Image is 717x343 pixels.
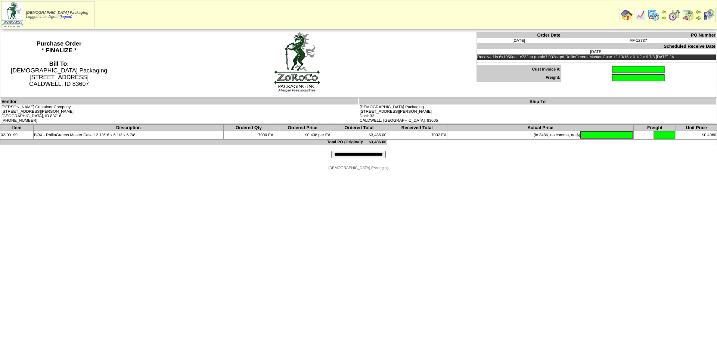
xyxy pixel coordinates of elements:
[331,131,387,140] td: $3,486.00
[477,38,561,43] td: [DATE]
[328,166,388,170] span: [DEMOGRAPHIC_DATA] Packaging
[561,32,716,38] th: PO Number
[0,140,387,145] td: Total PO (Original): $3,486.00
[274,125,331,131] th: Ordered Price
[359,99,716,105] th: Ship To
[477,49,716,54] td: [DATE]
[634,125,676,131] th: Freight
[26,11,89,15] span: [DEMOGRAPHIC_DATA] Packaging
[477,54,716,60] td: Received in 6x1050ea 1x732ea (total=7,032ea)of RollinGreens Master Case 12 13/16 x 6 1/2 x 6 7/8 ...
[49,61,69,67] strong: Bill To:
[2,2,23,27] img: zoroco-logo-small.webp
[477,43,716,49] th: Scheduled Receive Date
[477,74,561,82] td: Freight:
[274,131,331,140] td: $0.498 per EA
[359,105,716,124] td: [DEMOGRAPHIC_DATA] Packaging [STREET_ADDRESS][PERSON_NAME] Dock 32 CALDWELL, [GEOGRAPHIC_DATA]. 8...
[11,61,107,87] span: [DEMOGRAPHIC_DATA] Packaging [STREET_ADDRESS] CALDWELL, ID 83607
[561,38,716,43] td: AF-12737
[676,125,717,131] th: Unit Price
[331,125,387,131] th: Ordered Total
[223,125,274,131] th: Ordered Qty
[26,11,89,19] span: Logged in as Dgroth
[661,15,667,21] img: arrowright.gif
[695,15,701,21] img: arrowright.gif
[34,125,224,131] th: Description
[668,9,680,21] img: calendarblend.gif
[387,131,447,140] td: 7032 EA
[676,131,717,140] td: $0.4980
[1,105,358,124] td: [PERSON_NAME] Container Company [STREET_ADDRESS][PERSON_NAME] [GEOGRAPHIC_DATA], ID 83716 [PHONE_...
[695,9,701,15] img: arrowleft.gif
[447,131,634,140] td: (ie 3486, no comma, no $)
[703,9,715,21] img: calendarcustomer.gif
[0,31,118,97] th: Purchase Order * FINALIZE *
[0,125,34,131] th: Item
[0,131,34,140] td: 02-00199
[279,88,316,92] span: Allergen Free Industries
[682,9,694,21] img: calendarinout.gif
[648,9,659,21] img: calendarprod.gif
[34,131,224,140] td: BOX - RollinGreens Master Case 12 13/16 x 6 1/2 x 6 7/8
[634,9,646,21] img: line_graph.gif
[447,125,634,131] th: Actual Price
[1,99,358,105] th: Vendor
[60,15,72,19] a: (logout)
[223,131,274,140] td: 7000 EA
[274,32,320,88] img: logoBig.jpg
[477,32,561,38] th: Order Date
[661,9,667,15] img: arrowleft.gif
[621,9,633,21] img: home.gif
[477,65,561,74] td: Cust Invoice #:
[387,125,447,131] th: Received Total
